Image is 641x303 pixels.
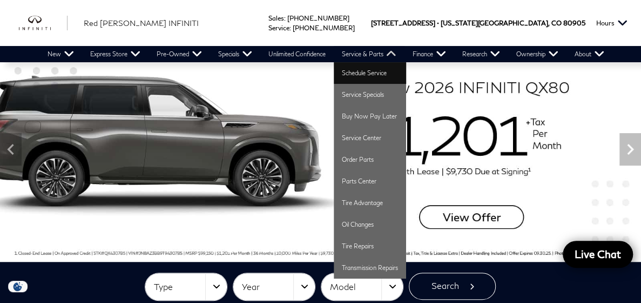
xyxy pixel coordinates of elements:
nav: Main Navigation [39,46,612,62]
span: : [289,24,291,32]
button: Year [233,273,315,300]
a: Buy Now Pay Later [334,106,406,127]
div: Next [619,133,641,166]
span: Go to slide 6 [285,242,296,253]
button: Type [145,273,227,300]
span: Go to slide 4 [255,242,266,253]
span: Go to slide 5 [270,242,281,253]
img: Opt-Out Icon [5,281,30,292]
a: Tire Repairs [334,235,406,257]
span: Live Chat [569,247,626,261]
a: Red [PERSON_NAME] INFINITI [84,17,199,29]
a: Pre-Owned [149,46,210,62]
a: Service Specials [334,84,406,106]
a: Service & Parts [334,46,404,62]
span: Go to slide 8 [315,242,326,253]
button: Model [321,273,403,300]
a: [PHONE_NUMBER] [287,14,349,22]
a: Service Center [334,127,406,149]
a: Research [454,46,508,62]
span: Go to slide 2 [225,242,235,253]
a: Oil Changes [334,214,406,235]
a: Express Store [82,46,149,62]
span: Go to slide 3 [240,242,251,253]
a: Ownership [508,46,566,62]
span: Year [241,278,293,296]
a: New [39,46,82,62]
a: Transmission Repairs [334,257,406,279]
span: Model [329,278,381,296]
img: INFINITI [19,16,68,30]
span: Service [268,24,289,32]
a: infiniti [19,16,68,30]
a: Order Parts [334,149,406,170]
span: Go to slide 14 [406,242,417,253]
a: Tire Advantage [334,192,406,214]
a: Parts Center [334,170,406,192]
a: [PHONE_NUMBER] [293,24,355,32]
a: Live Chat [563,241,633,268]
span: Red [PERSON_NAME] INFINITI [84,18,199,28]
button: Search [409,273,496,300]
span: Go to slide 15 [421,242,432,253]
span: Go to slide 7 [300,242,311,253]
span: Sales [268,14,284,22]
a: Schedule Service [334,62,406,84]
span: : [284,14,286,22]
section: Click to Open Cookie Consent Modal [5,281,30,292]
a: Finance [404,46,454,62]
a: About [566,46,612,62]
span: Go to slide 9 [330,242,341,253]
a: Unlimited Confidence [260,46,334,62]
a: [STREET_ADDRESS] • [US_STATE][GEOGRAPHIC_DATA], CO 80905 [371,19,585,27]
a: Specials [210,46,260,62]
span: Go to slide 1 [210,242,220,253]
span: Type [153,278,205,296]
